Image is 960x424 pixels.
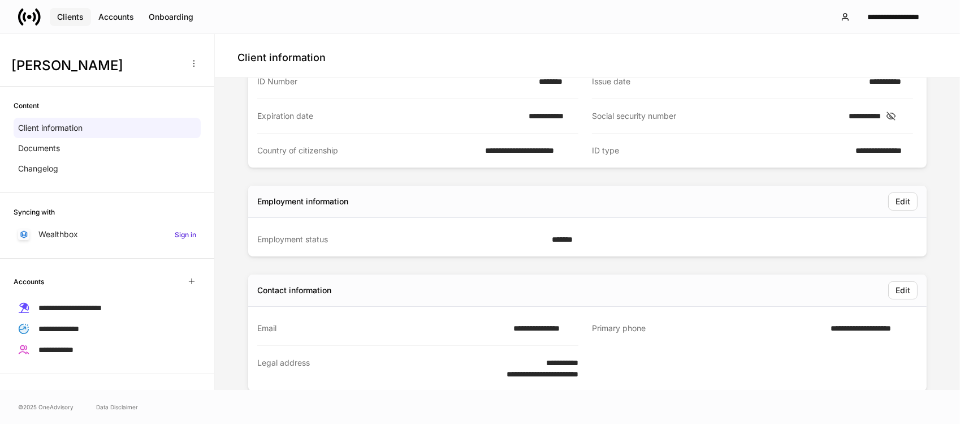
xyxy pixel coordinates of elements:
p: Changelog [18,163,58,174]
div: Employment status [257,234,545,245]
h4: Client information [237,51,326,65]
h6: Syncing with [14,207,55,217]
button: Onboarding [141,8,201,26]
div: ID Number [257,76,532,87]
a: WealthboxSign in [14,224,201,245]
div: Edit [896,285,910,296]
div: Onboarding [149,11,193,23]
p: Wealthbox [38,229,78,240]
div: Issue date [592,76,862,87]
h6: Content [14,100,39,111]
h6: Sign in [175,229,196,240]
div: ID type [592,145,849,156]
div: Contact information [257,285,331,296]
h6: Accounts [14,276,44,287]
div: Email [257,323,507,334]
p: Documents [18,143,60,154]
a: Documents [14,138,201,159]
button: Edit [888,281,918,299]
button: Accounts [91,8,141,26]
a: Changelog [14,159,201,179]
a: Data Disclaimer [96,402,138,412]
span: © 2025 OneAdvisory [18,402,73,412]
div: Employment information [257,196,348,207]
div: Social security number [592,110,842,122]
button: Clients [50,8,91,26]
div: Edit [896,196,910,207]
p: Client information [18,122,83,134]
div: Clients [57,11,84,23]
button: Edit [888,192,918,211]
div: Expiration date [257,110,522,122]
a: Client information [14,118,201,138]
div: Accounts [98,11,134,23]
div: Country of citizenship [257,145,478,156]
div: Primary phone [592,323,824,335]
div: Legal address [257,357,468,380]
h3: [PERSON_NAME] [11,57,180,75]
